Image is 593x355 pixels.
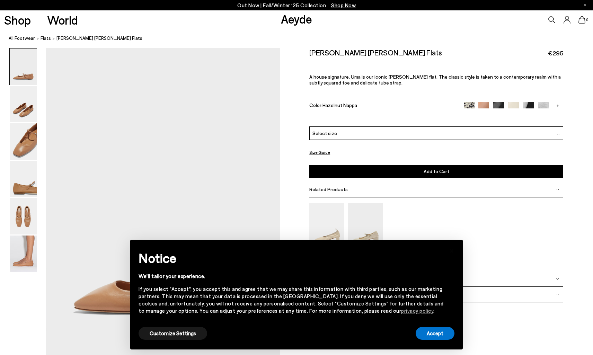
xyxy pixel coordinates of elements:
span: Add to Cart [424,168,449,174]
a: + [552,102,563,108]
button: Customize Settings [139,327,207,340]
img: Uma Mary-Jane Flats - Image 5 [10,198,37,234]
p: A house signature, Uma is our iconic [PERSON_NAME] flat. The classic style is taken to a contempo... [309,74,563,86]
div: We'll tailor your experience. [139,273,443,280]
button: Size Guide [309,148,330,157]
button: Accept [416,327,454,340]
span: Select size [312,130,337,137]
span: €295 [548,49,563,57]
span: 0 [585,18,589,22]
a: flats [41,35,51,42]
img: svg%3E [556,293,559,296]
img: Uma Mary-Jane Flats - Image 2 [10,86,37,122]
span: flats [41,35,51,41]
p: Out Now | Fall/Winter ‘25 Collection [237,1,356,10]
img: Narissa Ruched Pumps [309,203,344,249]
span: [PERSON_NAME] [PERSON_NAME] Flats [56,35,142,42]
div: If you select "Accept", you accept this and agree that we may share this information with third p... [139,285,443,314]
a: World [47,14,78,26]
span: Related Products [309,186,348,192]
span: × [449,245,454,255]
img: Uma Mary-Jane Flats - Image 6 [10,236,37,272]
img: svg%3E [556,277,559,281]
button: Close this notice [443,242,460,258]
div: Color: [309,102,455,110]
img: Aline Leather Mary-Jane Pumps [348,203,383,249]
a: Shop [4,14,31,26]
img: svg%3E [557,133,560,136]
span: Hazelnut Nappa [322,102,357,108]
span: Navigate to /collections/new-in [331,2,356,8]
a: All Footwear [9,35,35,42]
button: Add to Cart [309,165,563,178]
img: svg%3E [556,188,559,191]
img: Uma Mary-Jane Flats - Image 1 [10,48,37,85]
a: privacy policy [401,308,433,314]
h2: Notice [139,249,443,267]
nav: breadcrumb [9,29,593,48]
a: 0 [578,16,585,24]
img: Uma Mary-Jane Flats - Image 3 [10,123,37,160]
a: Aeyde [281,11,312,26]
h2: [PERSON_NAME] [PERSON_NAME] Flats [309,48,442,57]
img: Uma Mary-Jane Flats - Image 4 [10,161,37,197]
